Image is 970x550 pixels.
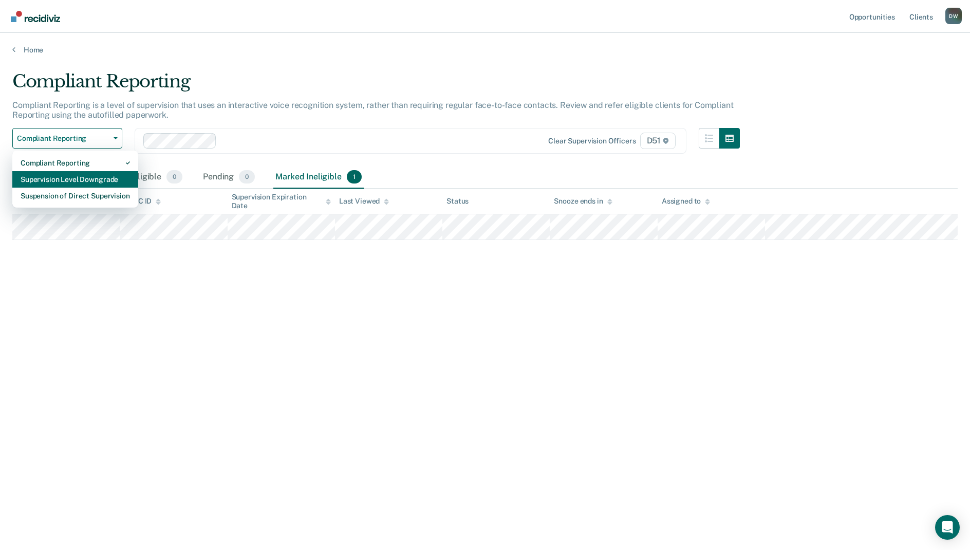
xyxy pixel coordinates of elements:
p: Compliant Reporting is a level of supervision that uses an interactive voice recognition system, ... [12,100,733,120]
div: Marked Ineligible1 [273,166,364,189]
div: Almost Eligible0 [102,166,184,189]
div: Last Viewed [339,197,389,206]
span: 0 [239,170,255,184]
div: Clear supervision officers [548,137,636,145]
div: D W [945,8,962,24]
div: TDOC ID [124,197,161,206]
div: Open Intercom Messenger [935,515,960,540]
span: 1 [347,170,362,184]
img: Recidiviz [11,11,60,22]
div: Assigned to [662,197,710,206]
div: Suspension of Direct Supervision [21,188,130,204]
div: Supervision Expiration Date [232,193,331,210]
div: Compliant Reporting [21,155,130,171]
span: Compliant Reporting [17,134,109,143]
span: D51 [640,133,676,149]
div: Compliant Reporting [12,71,740,100]
button: Compliant Reporting [12,128,122,149]
span: 0 [166,170,182,184]
button: Profile dropdown button [945,8,962,24]
div: Snooze ends in [554,197,612,206]
div: Supervision Level Downgrade [21,171,130,188]
a: Home [12,45,958,54]
div: Pending0 [201,166,257,189]
div: Status [446,197,469,206]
